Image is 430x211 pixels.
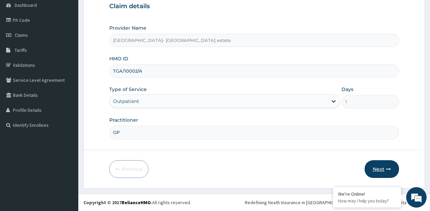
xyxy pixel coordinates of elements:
[35,38,114,47] div: Chat with us now
[78,194,430,211] footer: All rights reserved.
[39,62,94,131] span: We're online!
[113,98,139,105] div: Outpatient
[15,32,28,38] span: Claims
[15,47,27,53] span: Tariffs
[109,55,128,62] label: HMO ID
[245,199,425,206] div: Redefining Heath Insurance in [GEOGRAPHIC_DATA] using Telemedicine and Data Science!
[341,86,353,93] label: Days
[112,3,128,20] div: Minimize live chat window
[365,160,399,178] button: Next
[109,160,148,178] button: Previous
[15,2,37,8] span: Dashboard
[338,198,396,204] p: How may I help you today?
[122,199,151,206] a: RelianceHMO
[338,191,396,197] div: We're Online!
[83,199,152,206] strong: Copyright © 2017 .
[109,3,399,10] h3: Claim details
[109,126,399,139] input: Enter Name
[109,64,399,78] input: Enter HMO ID
[13,34,28,51] img: d_794563401_company_1708531726252_794563401
[3,139,130,163] textarea: Type your message and hit 'Enter'
[109,25,146,31] label: Provider Name
[109,117,138,123] label: Practitioner
[109,86,147,93] label: Type of Service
